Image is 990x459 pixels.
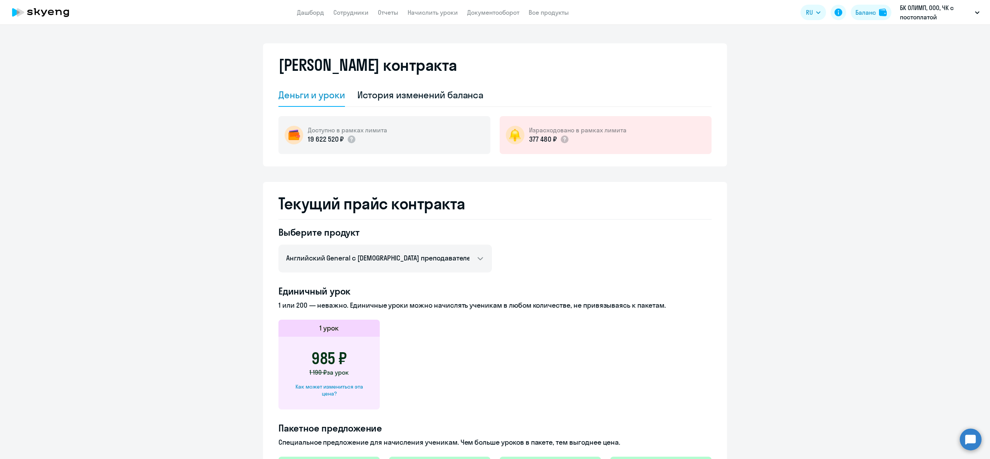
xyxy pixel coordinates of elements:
h4: Пакетное предложение [278,422,712,434]
h5: 1 урок [319,323,339,333]
a: Все продукты [529,9,569,16]
h4: Единичный урок [278,285,712,297]
span: за урок [327,368,349,376]
span: 1 190 ₽ [309,368,327,376]
a: Начислить уроки [408,9,458,16]
button: Балансbalance [851,5,891,20]
p: 1 или 200 — неважно. Единичные уроки можно начислять ученикам в любом количестве, не привязываясь... [278,300,712,310]
a: Отчеты [378,9,398,16]
a: Документооборот [467,9,519,16]
img: bell-circle.png [506,126,524,144]
img: balance [879,9,887,16]
a: Дашборд [297,9,324,16]
div: Деньги и уроки [278,89,345,101]
button: БК ОЛИМП, ООО, ЧК с постоплатой [896,3,983,22]
p: БК ОЛИМП, ООО, ЧК с постоплатой [900,3,972,22]
div: История изменений баланса [357,89,484,101]
p: Специальное предложение для начисления ученикам. Чем больше уроков в пакете, тем выгоднее цена. [278,437,712,447]
h4: Выберите продукт [278,226,492,238]
h5: Доступно в рамках лимита [308,126,387,134]
p: 377 480 ₽ [529,134,557,144]
button: RU [801,5,826,20]
p: 19 622 520 ₽ [308,134,344,144]
h5: Израсходовано в рамках лимита [529,126,626,134]
div: Баланс [855,8,876,17]
h3: 985 ₽ [311,349,347,368]
div: Как может измениться эта цена? [291,383,367,397]
img: wallet-circle.png [285,126,303,144]
h2: Текущий прайс контракта [278,194,712,213]
span: RU [806,8,813,17]
h2: [PERSON_NAME] контракта [278,56,457,74]
a: Сотрудники [333,9,369,16]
